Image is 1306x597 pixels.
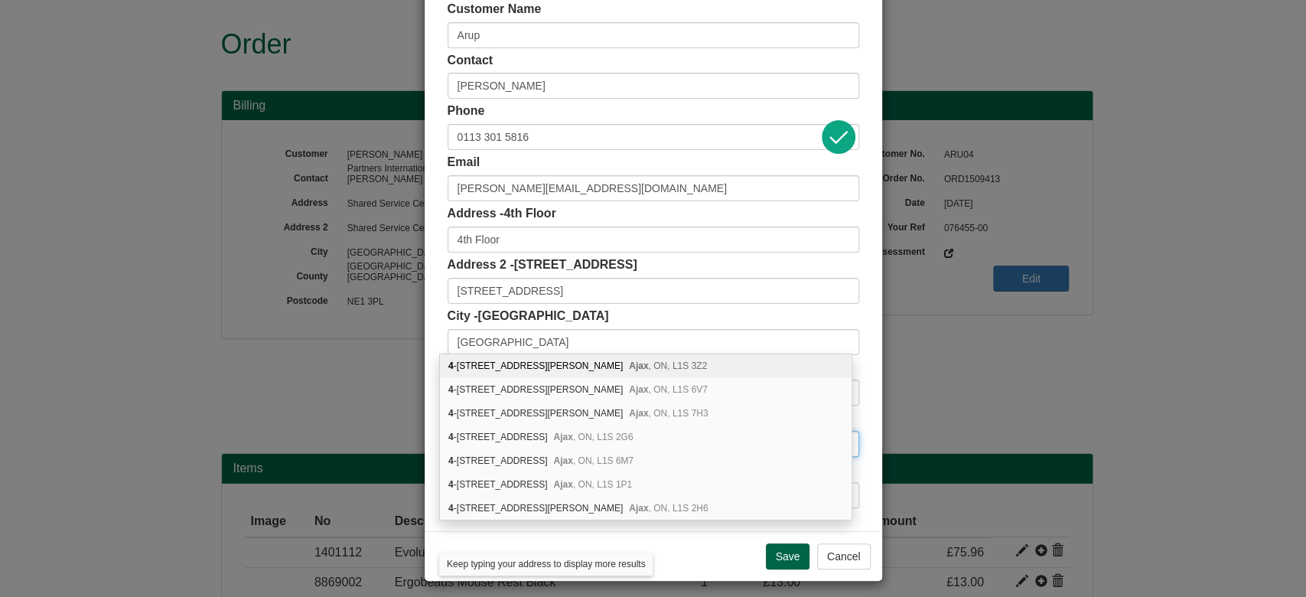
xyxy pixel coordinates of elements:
span: , ON, L1S 2G6 [553,432,633,442]
b: 4 [448,455,454,466]
b: Ajax [553,455,572,466]
span: [STREET_ADDRESS] [514,258,637,271]
label: Email [448,154,480,171]
div: 4-68 Harwood Ave S [440,497,852,520]
div: 4-467 Westney Rd S [440,378,852,402]
button: Cancel [817,543,871,569]
b: Ajax [553,432,572,442]
span: , ON, L1S 6M7 [553,455,633,466]
b: Ajax [629,503,648,514]
label: Address - [448,205,556,223]
b: 4 [448,360,454,371]
label: Customer Name [448,1,542,18]
b: 4 [448,479,454,490]
input: Save [766,543,810,569]
b: 4 [448,384,454,395]
span: , ON, L1S 6V7 [629,384,708,395]
span: , ON, L1S 7H3 [629,408,708,419]
div: 4-352 Bayly St W [440,473,852,497]
b: Ajax [629,360,648,371]
span: , ON, L1S 2H6 [629,503,708,514]
b: 4 [448,408,454,419]
label: Address 2 - [448,256,637,274]
div: Keep typing your address to display more results [439,553,653,576]
div: 4-100 Westney Rd S [440,402,852,426]
b: Ajax [629,408,648,419]
b: 4 [448,503,454,514]
span: [GEOGRAPHIC_DATA] [478,309,609,322]
span: , ON, L1S 3Z2 [629,360,707,371]
b: Ajax [553,479,572,490]
span: , ON, L1S 1P1 [553,479,632,490]
div: 4-700 Finley Ave [440,354,852,378]
label: City - [448,308,609,325]
span: 4th Floor [503,207,555,220]
b: Ajax [629,384,648,395]
b: 4 [448,432,454,442]
label: Phone [448,103,485,120]
div: 4-282 Monarch Ave [440,426,852,449]
div: 4-465 Bayly St W [440,449,852,473]
label: Contact [448,52,493,70]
